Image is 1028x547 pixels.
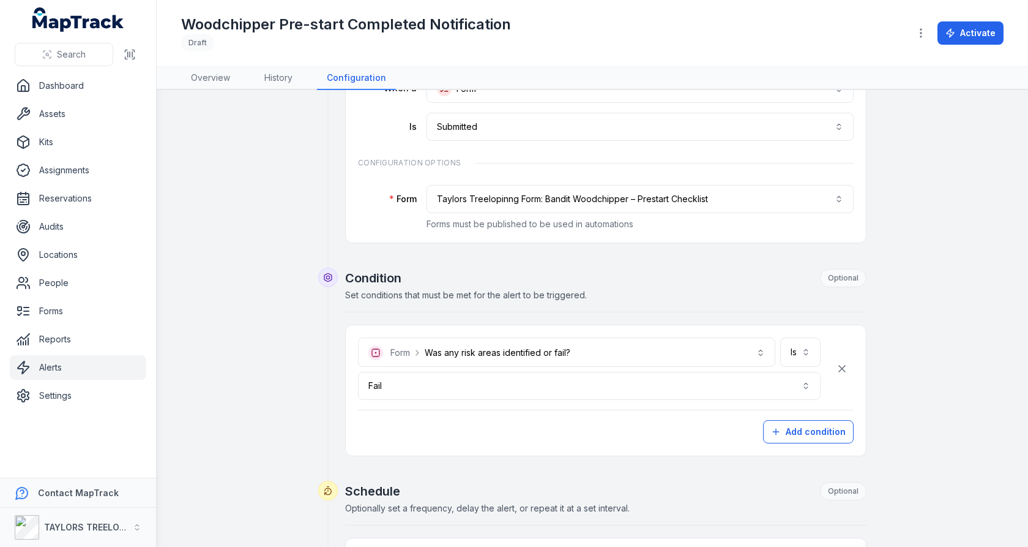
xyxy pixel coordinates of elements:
a: Overview [181,67,240,90]
button: Is [780,338,821,367]
a: History [255,67,302,90]
button: Submitted [426,113,854,141]
label: Is [358,121,417,133]
button: Add condition [763,420,854,443]
a: MapTrack [32,7,124,32]
a: Assets [10,102,146,126]
a: Alerts [10,355,146,380]
span: Search [57,48,86,61]
strong: Contact MapTrack [38,488,119,498]
button: Taylors Treelopinng Form: Bandit Woodchipper – Prestart Checklist [426,185,854,213]
a: Dashboard [10,74,146,98]
button: Search [15,43,113,66]
a: Settings [10,383,146,408]
button: Fail [358,372,821,400]
h2: Condition [345,269,866,287]
div: Optional [820,269,866,287]
a: People [10,271,146,295]
a: Locations [10,243,146,267]
a: Assignments [10,158,146,183]
h1: Woodchipper Pre-start Completed Notification [181,15,511,34]
button: FormWas any risk areas identified or fail? [358,338,775,367]
h2: Schedule [345,482,866,500]
div: Configuration Options [358,151,854,175]
a: Forms [10,299,146,323]
span: Set conditions that must be met for the alert to be triggered. [345,290,587,300]
div: Optional [820,482,866,500]
span: Optionally set a frequency, delay the alert, or repeat it at a set interval. [345,503,630,513]
p: Forms must be published to be used in automations [426,218,854,230]
div: Draft [181,34,214,51]
strong: TAYLORS TREELOPPING [44,522,146,532]
a: Reports [10,327,146,352]
button: Activate [937,21,1004,45]
a: Audits [10,214,146,239]
a: Reservations [10,186,146,211]
label: Form [358,193,417,205]
a: Kits [10,130,146,154]
a: Configuration [317,67,396,90]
